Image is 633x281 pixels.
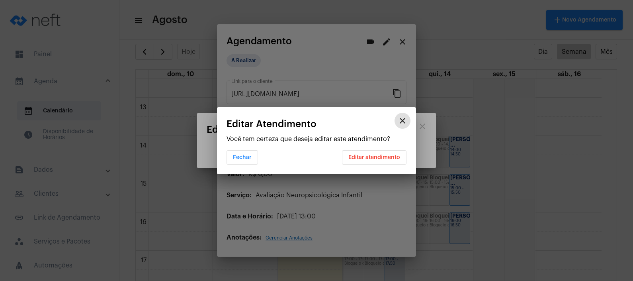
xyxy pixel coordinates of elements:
button: Fechar [227,150,258,165]
span: Editar atendimento [348,155,400,160]
span: Editar Atendimento [227,119,316,129]
span: Fechar [233,155,252,160]
p: Você tem certeza que deseja editar este atendimento? [227,136,406,143]
button: Editar atendimento [342,150,406,165]
mat-icon: close [398,116,407,126]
